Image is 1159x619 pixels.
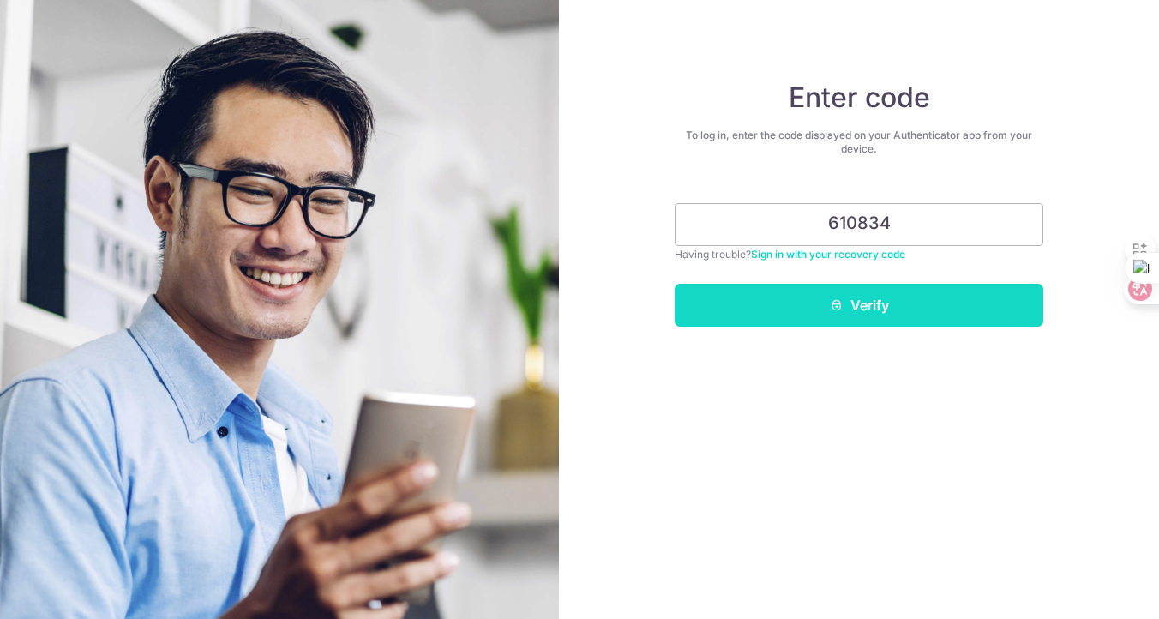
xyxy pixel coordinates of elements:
[675,246,1043,263] div: Having trouble?
[675,81,1043,115] h4: Enter code
[675,203,1043,246] input: Enter 6 digit code
[675,129,1043,156] div: To log in, enter the code displayed on your Authenticator app from your device.
[675,284,1043,327] button: Verify
[751,248,905,261] a: Sign in with your recovery code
